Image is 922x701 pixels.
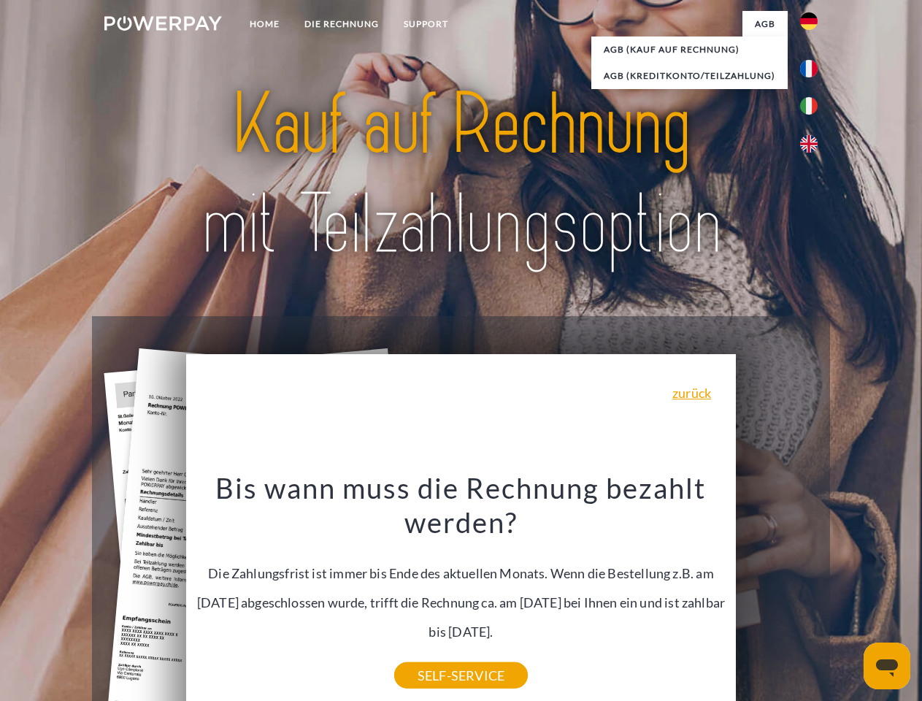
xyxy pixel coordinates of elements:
[742,11,788,37] a: agb
[237,11,292,37] a: Home
[104,16,222,31] img: logo-powerpay-white.svg
[800,97,818,115] img: it
[672,386,711,399] a: zurück
[591,37,788,63] a: AGB (Kauf auf Rechnung)
[292,11,391,37] a: DIE RECHNUNG
[800,12,818,30] img: de
[800,60,818,77] img: fr
[195,470,728,675] div: Die Zahlungsfrist ist immer bis Ende des aktuellen Monats. Wenn die Bestellung z.B. am [DATE] abg...
[391,11,461,37] a: SUPPORT
[591,63,788,89] a: AGB (Kreditkonto/Teilzahlung)
[864,643,910,689] iframe: Schaltfläche zum Öffnen des Messaging-Fensters
[195,470,728,540] h3: Bis wann muss die Rechnung bezahlt werden?
[394,662,528,689] a: SELF-SERVICE
[800,135,818,153] img: en
[139,70,783,280] img: title-powerpay_de.svg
